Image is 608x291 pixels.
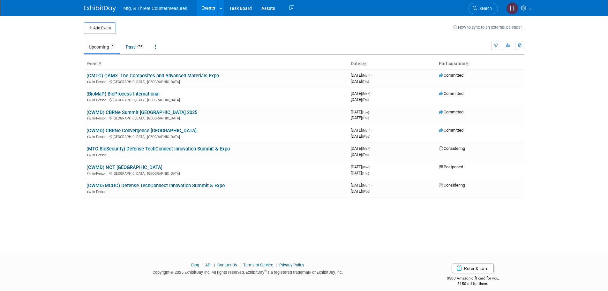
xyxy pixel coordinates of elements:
[87,190,91,193] img: In-Person Event
[348,58,436,69] th: Dates
[351,189,370,194] span: [DATE]
[87,80,91,83] img: In-Person Event
[191,263,199,267] a: Blog
[351,110,371,114] span: [DATE]
[92,116,109,120] span: In-Person
[86,115,346,120] div: [GEOGRAPHIC_DATA], [GEOGRAPHIC_DATA]
[436,58,524,69] th: Participation
[86,183,225,188] a: (CWMD/MCDC) Defense TechConnect Innovation Summit & Expo
[87,98,91,101] img: In-Person Event
[351,79,369,84] span: [DATE]
[362,135,370,138] span: (Wed)
[362,74,370,77] span: (Mon)
[205,263,211,267] a: API
[217,263,237,267] a: Contact Us
[92,98,109,102] span: In-Person
[362,116,369,120] span: (Thu)
[351,73,372,78] span: [DATE]
[243,263,273,267] a: Terms of Service
[86,79,346,84] div: [GEOGRAPHIC_DATA], [GEOGRAPHIC_DATA]
[421,281,524,287] div: $150 off for them.
[351,91,372,96] span: [DATE]
[439,146,465,151] span: Considering
[98,61,101,66] a: Sort by Event Name
[92,80,109,84] span: In-Person
[362,153,369,157] span: (Thu)
[86,91,160,97] a: (BioMaP) BioProcess International
[87,116,91,119] img: In-Person Event
[351,97,369,102] span: [DATE]
[86,110,197,115] a: (CWMD) CBRNe Summit [GEOGRAPHIC_DATA] 2025
[238,263,242,267] span: |
[279,263,304,267] a: Privacy Policy
[124,6,187,11] span: Mfg. & Threat Countermeasures
[370,110,371,114] span: -
[362,147,370,150] span: (Mon)
[351,128,372,133] span: [DATE]
[86,171,346,176] div: [GEOGRAPHIC_DATA], [GEOGRAPHIC_DATA]
[371,91,372,96] span: -
[439,183,465,188] span: Considering
[274,263,278,267] span: |
[92,172,109,176] span: In-Person
[439,73,463,78] span: Committed
[87,135,91,138] img: In-Person Event
[362,165,370,169] span: (Wed)
[87,172,91,175] img: In-Person Event
[200,263,204,267] span: |
[421,272,524,286] div: $500 Amazon gift card for you,
[452,264,494,273] a: Refer & Earn
[86,134,346,139] div: [GEOGRAPHIC_DATA], [GEOGRAPHIC_DATA]
[371,165,372,169] span: -
[92,153,109,157] span: In-Person
[362,80,369,83] span: (Thu)
[439,128,463,133] span: Committed
[465,61,469,66] a: Sort by Participation Type
[453,25,524,30] a: How to sync to an external calendar...
[84,22,116,34] button: Add Event
[86,165,162,170] a: (CWMD) NCT [GEOGRAPHIC_DATA]
[121,41,149,53] a: Past254
[264,269,266,273] sup: ®
[86,73,219,79] a: (CMTC) CAMX: The Composites and Advanced Materials Expo
[86,146,230,152] a: (MTC BioSecurity) Defense TechConnect Innovation Summit & Expo
[84,58,348,69] th: Event
[351,146,372,151] span: [DATE]
[92,190,109,194] span: In-Person
[371,146,372,151] span: -
[439,110,463,114] span: Committed
[84,41,120,53] a: Upcoming7
[362,111,369,114] span: (Tue)
[439,165,463,169] span: Postponed
[86,128,197,134] a: (CWMD) CBRNe Convergence [GEOGRAPHIC_DATA]
[212,263,216,267] span: |
[371,73,372,78] span: -
[87,153,91,156] img: In-Person Event
[362,129,370,132] span: (Mon)
[362,190,370,193] span: (Wed)
[371,183,372,188] span: -
[371,128,372,133] span: -
[92,135,109,139] span: In-Person
[477,6,492,11] span: Search
[351,115,369,120] span: [DATE]
[362,98,369,102] span: (Thu)
[84,5,116,12] img: ExhibitDay
[351,183,372,188] span: [DATE]
[439,91,463,96] span: Committed
[362,92,370,96] span: (Mon)
[351,134,370,139] span: [DATE]
[109,44,115,49] span: 7
[351,171,369,175] span: [DATE]
[362,172,369,175] span: (Thu)
[84,268,412,275] div: Copyright © 2025 ExhibitDay, Inc. All rights reserved. ExhibitDay is a registered trademark of Ex...
[351,165,372,169] span: [DATE]
[135,44,144,49] span: 254
[86,97,346,102] div: [GEOGRAPHIC_DATA], [GEOGRAPHIC_DATA]
[469,3,498,14] a: Search
[362,184,370,187] span: (Mon)
[506,2,518,14] img: Hillary Hawkins
[351,152,369,157] span: [DATE]
[363,61,366,66] a: Sort by Start Date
